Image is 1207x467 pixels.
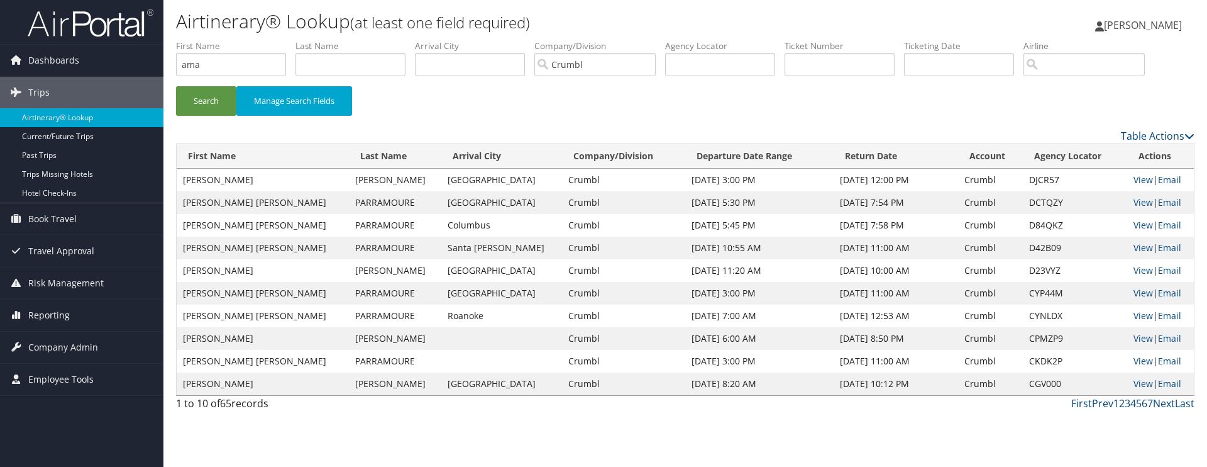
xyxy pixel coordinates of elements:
td: [DATE] 7:58 PM [834,214,958,237]
td: D84QKZ [1023,214,1127,237]
a: Email [1158,310,1181,322]
button: Search [176,86,236,116]
td: [GEOGRAPHIC_DATA] [441,282,563,305]
td: CKDK2P [1023,350,1127,373]
td: [PERSON_NAME] [177,169,349,191]
td: Crumbl [562,259,685,282]
th: Departure Date Range: activate to sort column ascending [685,144,834,169]
span: Travel Approval [28,235,94,267]
td: [DATE] 7:00 AM [685,305,834,327]
td: [DATE] 11:00 AM [834,237,958,259]
a: Email [1158,196,1181,208]
td: [DATE] 11:00 AM [834,282,958,305]
td: Crumbl [958,191,1023,214]
td: | [1127,169,1194,191]
td: | [1127,327,1194,350]
td: [DATE] 3:00 PM [685,350,834,373]
td: [GEOGRAPHIC_DATA] [441,169,563,191]
td: Crumbl [958,259,1023,282]
td: Crumbl [562,169,685,191]
td: | [1127,259,1194,282]
a: View [1133,264,1153,276]
td: [PERSON_NAME] [PERSON_NAME] [177,282,349,305]
a: 6 [1142,397,1147,410]
a: 3 [1125,397,1130,410]
small: (at least one field required) [350,12,530,33]
th: Actions [1127,144,1194,169]
td: [DATE] 10:55 AM [685,237,834,259]
a: Email [1158,332,1181,344]
span: Employee Tools [28,364,94,395]
a: Table Actions [1121,129,1194,143]
td: Crumbl [958,237,1023,259]
td: Crumbl [562,282,685,305]
span: Dashboards [28,45,79,76]
a: 4 [1130,397,1136,410]
td: | [1127,214,1194,237]
td: [PERSON_NAME] [177,259,349,282]
a: Email [1158,378,1181,390]
td: PARRAMOURE [349,214,441,237]
span: 65 [220,397,231,410]
td: [DATE] 11:20 AM [685,259,834,282]
td: | [1127,350,1194,373]
td: Columbus [441,214,563,237]
span: Risk Management [28,267,104,299]
td: Crumbl [958,214,1023,237]
td: [PERSON_NAME] [PERSON_NAME] [177,237,349,259]
td: [DATE] 10:12 PM [834,373,958,395]
td: CYNLDX [1023,305,1127,327]
td: Crumbl [958,169,1023,191]
th: Arrival City: activate to sort column ascending [441,144,563,169]
td: | [1127,305,1194,327]
td: D42B09 [1023,237,1127,259]
h1: Airtinerary® Lookup [176,8,855,35]
a: View [1133,332,1153,344]
td: Santa [PERSON_NAME] [441,237,563,259]
td: | [1127,373,1194,395]
a: 7 [1147,397,1153,410]
label: Last Name [295,40,415,52]
td: [DATE] 6:00 AM [685,327,834,350]
label: Company/Division [534,40,665,52]
td: [DATE] 3:00 PM [685,282,834,305]
td: Crumbl [562,350,685,373]
a: View [1133,310,1153,322]
td: DJCR57 [1023,169,1127,191]
a: 2 [1119,397,1125,410]
a: View [1133,287,1153,299]
a: Last [1175,397,1194,410]
th: Account: activate to sort column ascending [958,144,1023,169]
td: Crumbl [562,327,685,350]
label: Ticket Number [785,40,904,52]
a: View [1133,174,1153,186]
td: [PERSON_NAME] [PERSON_NAME] [177,305,349,327]
td: Crumbl [562,237,685,259]
td: [PERSON_NAME] [PERSON_NAME] [177,350,349,373]
td: [PERSON_NAME] [177,373,349,395]
th: Return Date: activate to sort column ascending [834,144,958,169]
td: Crumbl [958,350,1023,373]
td: Crumbl [958,327,1023,350]
td: [DATE] 8:50 PM [834,327,958,350]
td: [GEOGRAPHIC_DATA] [441,191,563,214]
td: [PERSON_NAME] [PERSON_NAME] [177,191,349,214]
td: Crumbl [958,282,1023,305]
td: Crumbl [958,305,1023,327]
td: [GEOGRAPHIC_DATA] [441,373,563,395]
td: PARRAMOURE [349,282,441,305]
a: View [1133,219,1153,231]
th: Company/Division [562,144,685,169]
td: DCTQZY [1023,191,1127,214]
a: Prev [1092,397,1113,410]
label: Agency Locator [665,40,785,52]
img: airportal-logo.png [28,8,153,38]
td: [DATE] 7:54 PM [834,191,958,214]
td: PARRAMOURE [349,237,441,259]
td: | [1127,237,1194,259]
td: Crumbl [958,373,1023,395]
td: [PERSON_NAME] [PERSON_NAME] [177,214,349,237]
td: [PERSON_NAME] [349,259,441,282]
td: [PERSON_NAME] [349,327,441,350]
a: View [1133,355,1153,367]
